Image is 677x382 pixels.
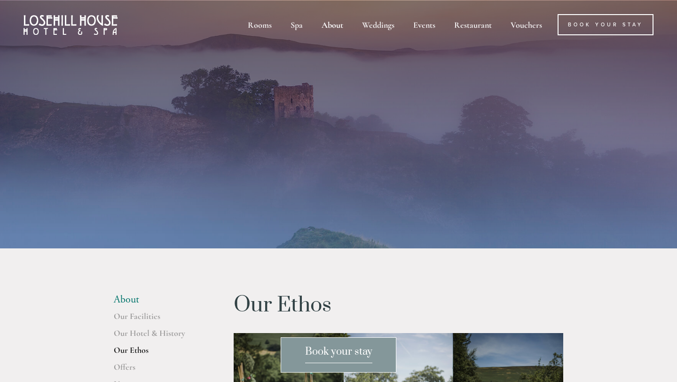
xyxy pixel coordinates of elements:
a: Vouchers [502,14,551,35]
li: About [114,294,204,306]
div: Rooms [239,14,280,35]
div: About [313,14,352,35]
div: Events [405,14,444,35]
div: Spa [282,14,311,35]
h1: Our Ethos [234,294,563,317]
a: Book your stay [281,337,396,373]
div: Restaurant [446,14,500,35]
a: Book Your Stay [558,14,653,35]
a: Our Hotel & History [114,328,204,345]
img: Losehill House [24,15,118,35]
a: Our Facilities [114,311,204,328]
span: Book your stay [305,345,372,363]
div: Weddings [354,14,403,35]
